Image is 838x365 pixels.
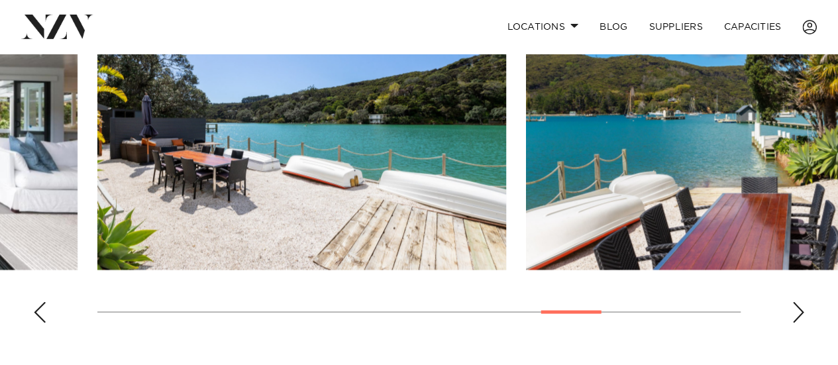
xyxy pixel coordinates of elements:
[589,13,638,41] a: BLOG
[638,13,713,41] a: SUPPLIERS
[496,13,589,41] a: Locations
[713,13,792,41] a: Capacities
[21,15,93,38] img: nzv-logo.png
